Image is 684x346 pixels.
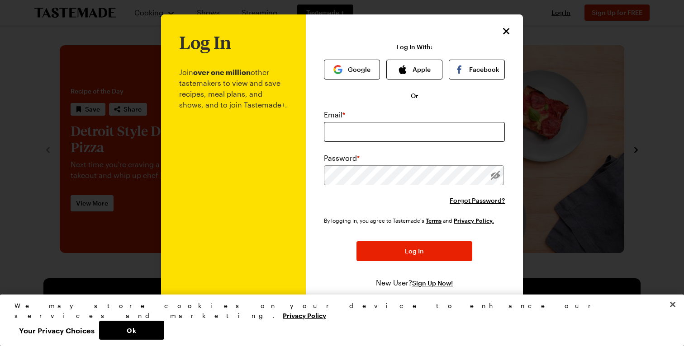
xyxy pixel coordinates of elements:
[500,25,512,37] button: Close
[14,321,99,340] button: Your Privacy Choices
[193,68,251,76] b: over one million
[179,52,288,306] p: Join other tastemakers to view and save recipes, meal plans, and shows, and to join Tastemade+.
[411,91,418,100] span: Or
[386,60,442,79] button: Apple
[324,109,345,120] label: Email
[450,196,505,205] button: Forgot Password?
[454,216,494,224] a: Tastemade Privacy Policy
[99,321,164,340] button: Ok
[324,153,360,164] label: Password
[663,295,683,314] button: Close
[14,301,662,321] div: We may store cookies on your device to enhance our services and marketing.
[449,60,505,79] button: Facebook
[283,311,326,319] a: More information about your privacy, opens in a new tab
[324,216,498,225] div: By logging in, you agree to Tastemade's and
[324,60,380,79] button: Google
[412,279,453,288] button: Sign Up Now!
[426,216,442,224] a: Tastemade Terms of Service
[14,301,662,340] div: Privacy
[179,33,231,52] h1: Log In
[405,247,424,256] span: Log In
[356,241,472,261] button: Log In
[396,43,432,51] p: Log In With:
[376,278,412,287] span: New User?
